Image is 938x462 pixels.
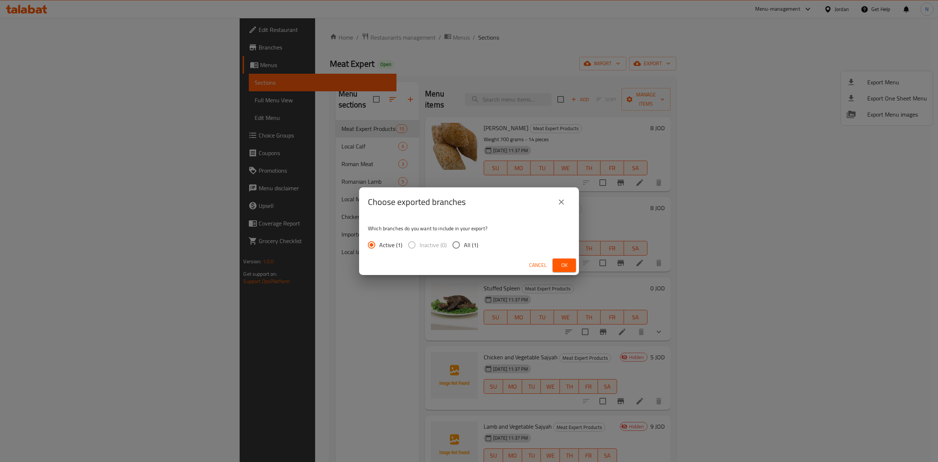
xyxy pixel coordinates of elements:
span: Inactive (0) [420,241,447,249]
p: Which branches do you want to include in your export? [368,225,570,232]
span: Cancel [529,261,547,270]
button: Cancel [526,258,550,272]
span: All (1) [464,241,478,249]
span: Active (1) [379,241,402,249]
span: Ok [558,261,570,270]
button: Ok [553,258,576,272]
button: close [553,193,570,211]
h2: Choose exported branches [368,196,466,208]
